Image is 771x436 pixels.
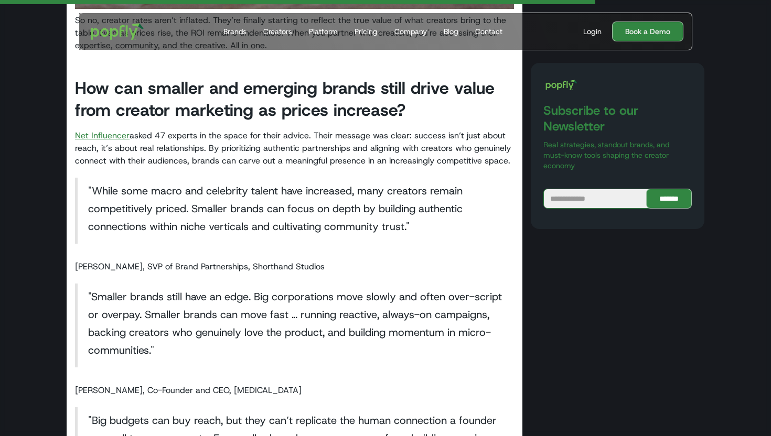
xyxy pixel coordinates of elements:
div: Blog [444,26,458,37]
div: Contact [475,26,502,37]
div: Login [583,26,602,37]
div: Creators [263,26,292,37]
a: Net Influencer [75,130,130,141]
div: Brands [223,26,247,37]
p: Real strategies, standout brands, and must-know tools shaping the creator economy [543,139,692,171]
a: Login [579,26,606,37]
a: home [83,16,151,47]
a: Blog [440,13,463,50]
div: Company [394,26,427,37]
form: Blog Subscribe [543,189,692,209]
strong: How can smaller and emerging brands still drive value from creator marketing as prices increase? [75,77,495,121]
a: Contact [471,13,507,50]
blockquote: "Smaller brands still have an edge. Big corporations move slowly and often over-script or overpay... [75,284,514,367]
p: [PERSON_NAME], SVP of Brand Partnerships, Shorthand Studios [75,260,514,273]
p: [PERSON_NAME], Co-Founder and CEO, [MEDICAL_DATA] [75,384,514,397]
a: Creators [259,13,296,50]
a: Pricing [350,13,382,50]
a: Platform [305,13,342,50]
a: Company [390,13,431,50]
p: asked 47 experts in the space for their advice. Their message was clear: success isn’t just about... [75,129,514,167]
div: Pricing [355,26,378,37]
a: Book a Demo [612,21,683,41]
blockquote: "While some macro and celebrity talent have increased, many creators remain competitively priced.... [75,178,514,244]
h3: Subscribe to our Newsletter [543,103,692,134]
a: Brands [219,13,251,50]
div: Platform [309,26,338,37]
